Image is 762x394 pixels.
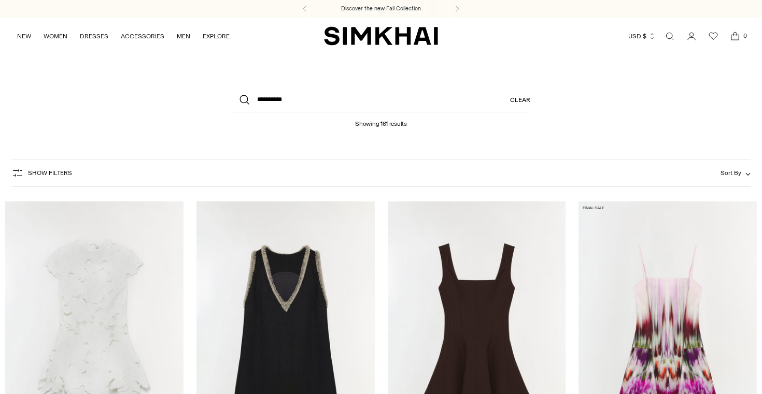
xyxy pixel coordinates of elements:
a: NEW [17,25,31,48]
span: Sort By [721,169,741,177]
a: Open search modal [659,26,680,47]
button: Show Filters [11,165,72,181]
a: Clear [510,87,530,112]
a: ACCESSORIES [121,25,164,48]
a: DRESSES [80,25,108,48]
a: EXPLORE [203,25,230,48]
a: WOMEN [44,25,67,48]
span: Show Filters [28,169,72,177]
a: Open cart modal [725,26,745,47]
button: USD $ [628,25,656,48]
button: Search [232,87,257,112]
a: Go to the account page [681,26,702,47]
button: Sort By [721,167,751,179]
a: Wishlist [703,26,724,47]
a: MEN [177,25,190,48]
a: Discover the new Fall Collection [341,5,421,13]
h1: Showing 161 results [355,112,406,127]
a: SIMKHAI [324,26,438,46]
span: 0 [740,31,750,40]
